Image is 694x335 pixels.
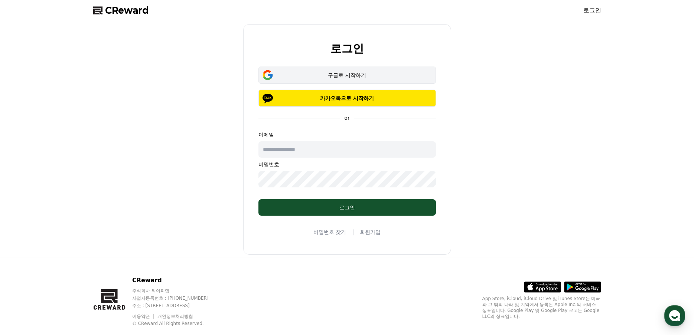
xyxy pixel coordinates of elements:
[157,314,193,319] a: 개인정보처리방침
[269,94,425,102] p: 카카오톡으로 시작하기
[132,295,223,301] p: 사업자등록번호 : [PHONE_NUMBER]
[330,42,364,55] h2: 로그인
[132,288,223,294] p: 주식회사 와이피랩
[96,236,143,254] a: 설정
[482,296,601,319] p: App Store, iCloud, iCloud Drive 및 iTunes Store는 미국과 그 밖의 나라 및 지역에서 등록된 Apple Inc.의 서비스 상표입니다. Goo...
[258,131,436,138] p: 이메일
[258,90,436,107] button: 카카오톡으로 시작하기
[269,71,425,79] div: 구글로 시작하기
[132,303,223,309] p: 주소 : [STREET_ADDRESS]
[258,67,436,84] button: 구글로 시작하기
[23,247,28,253] span: 홈
[68,247,77,253] span: 대화
[340,114,354,122] p: or
[115,247,124,253] span: 설정
[352,228,354,236] span: |
[132,276,223,285] p: CReward
[93,4,149,16] a: CReward
[583,6,601,15] a: 로그인
[105,4,149,16] span: CReward
[273,204,421,211] div: 로그인
[313,228,346,236] a: 비밀번호 찾기
[258,199,436,216] button: 로그인
[258,161,436,168] p: 비밀번호
[49,236,96,254] a: 대화
[132,320,223,326] p: © CReward All Rights Reserved.
[360,228,381,236] a: 회원가입
[132,314,156,319] a: 이용약관
[2,236,49,254] a: 홈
